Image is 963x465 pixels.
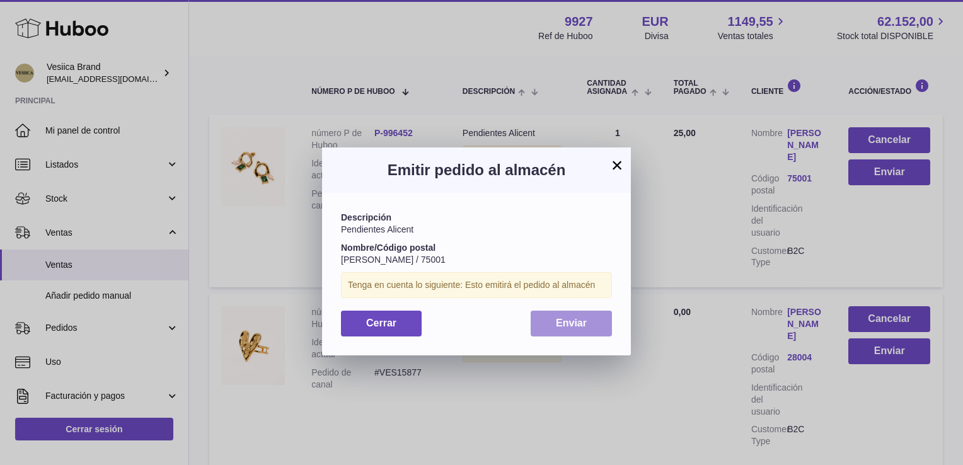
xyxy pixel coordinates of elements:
span: Pendientes Alicent [341,224,413,234]
span: [PERSON_NAME] / 75001 [341,255,446,265]
div: Tenga en cuenta lo siguiente: Esto emitirá el pedido al almacén [341,272,612,298]
button: Enviar [531,311,612,336]
span: Cerrar [366,318,396,328]
button: Cerrar [341,311,422,336]
button: × [609,158,625,173]
strong: Descripción [341,212,391,222]
strong: Nombre/Código postal [341,243,435,253]
span: Enviar [556,318,587,328]
h3: Emitir pedido al almacén [341,160,612,180]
